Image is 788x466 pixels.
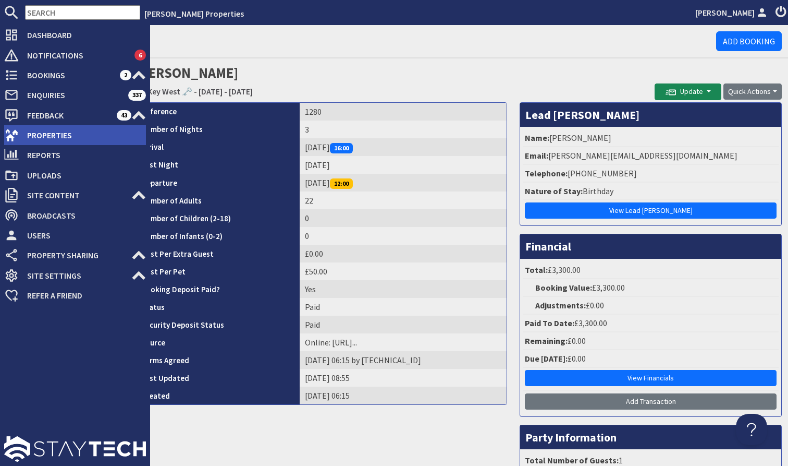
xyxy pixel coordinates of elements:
button: Update [655,83,721,100]
td: Yes [300,280,507,298]
span: 337 [128,90,146,100]
button: Quick Actions [723,83,782,100]
h2: [PERSON_NAME] [136,63,655,100]
li: [PHONE_NUMBER] [523,165,779,183]
span: Property Sharing [19,247,131,264]
a: [DATE] - [DATE] [199,86,253,97]
span: Reports [19,147,146,163]
strong: Remaining: [525,336,568,346]
a: Add Transaction [525,393,777,410]
th: Number of Children (2-18) [136,209,300,227]
a: Add Booking [716,31,782,51]
li: [PERSON_NAME] [523,129,779,147]
span: 16:00 [330,143,353,153]
strong: Total: [525,265,548,275]
span: Users [19,227,146,244]
li: £3,300.00 [523,315,779,332]
td: [DATE] [300,174,507,192]
a: Site Settings [4,267,146,284]
a: Users [4,227,146,244]
td: 0 [300,209,507,227]
h3: Lead [PERSON_NAME] [520,103,781,127]
h3: Financial [520,234,781,258]
td: £50.00 [300,262,507,280]
th: Cost Per Pet [136,262,300,280]
th: Number of Adults [136,192,300,209]
strong: Email: [525,150,548,161]
a: View Financials [525,370,777,386]
span: 12:00 [330,178,353,189]
td: [DATE] 06:15 [300,387,507,404]
span: Enquiries [19,87,128,103]
span: 43 [117,110,131,121]
td: Paid [300,316,507,333]
td: [DATE] 08:55 [300,369,507,387]
a: Properties [4,127,146,144]
span: Broadcasts [19,207,146,224]
span: Site Content [19,187,131,204]
th: Number of Infants (0-2) [136,227,300,245]
li: £0.00 [523,297,779,315]
li: [PERSON_NAME][EMAIL_ADDRESS][DOMAIN_NAME] [523,147,779,165]
th: Last Updated [136,369,300,387]
span: Bookings [19,67,120,83]
td: 22 [300,192,507,209]
th: Last Night [136,156,300,174]
input: SEARCH [25,5,140,20]
th: Arrival [136,138,300,156]
li: £3,300.00 [523,279,779,297]
strong: Nature of Stay: [525,186,583,196]
li: Birthday [523,183,779,200]
td: 0 [300,227,507,245]
td: £0.00 [300,245,507,262]
a: Feedback 43 [4,107,146,124]
a: [PERSON_NAME] Properties [144,8,244,19]
th: Status [136,298,300,316]
strong: Total Number of Guests: [525,455,619,465]
span: Refer a Friend [19,287,146,304]
a: Bookings 2 [4,67,146,83]
span: Site Settings [19,267,131,284]
th: Source [136,333,300,351]
strong: Booking Value: [535,282,592,293]
strong: Paid To Date: [525,318,574,328]
td: [DATE] [300,138,507,156]
td: [DATE] 06:15 by [TECHNICAL_ID] [300,351,507,369]
span: Feedback [19,107,117,124]
li: £3,300.00 [523,261,779,279]
a: Reports [4,147,146,163]
img: staytech_l_w-4e588a39d9fa60e82540d7cfac8cfe4b7147e857d3e8dbdfbd41c59d52db0ec4.svg [4,436,146,462]
a: Uploads [4,167,146,184]
th: Security Deposit Status [136,316,300,333]
span: Dashboard [19,27,146,43]
iframe: Toggle Customer Support [736,414,767,445]
th: Departure [136,174,300,192]
strong: Telephone: [525,168,568,178]
a: [PERSON_NAME] [695,6,769,19]
th: Created [136,387,300,404]
a: Property Sharing [4,247,146,264]
span: Properties [19,127,146,144]
a: Dashboard [4,27,146,43]
a: Notifications 6 [4,47,146,64]
td: Paid [300,298,507,316]
a: Refer a Friend [4,287,146,304]
td: Online: https://www.halulaproperties.com/properties/key-west-cottage/calendar [300,333,507,351]
th: Number of Nights [136,121,300,138]
a: 🗝️ Key West 🗝️ [136,86,192,97]
span: - [194,86,197,97]
td: 1280 [300,103,507,121]
th: Terms Agreed [136,351,300,369]
td: 3 [300,121,507,138]
a: View Lead [PERSON_NAME] [525,202,777,219]
strong: Name: [525,133,549,143]
a: Site Content [4,187,146,204]
a: Enquiries 337 [4,87,146,103]
a: Broadcasts [4,207,146,224]
strong: Due [DATE]: [525,353,568,364]
span: Notifications [19,47,134,64]
td: [DATE] [300,156,507,174]
span: 6 [134,50,146,60]
th: Booking Deposit Paid? [136,280,300,298]
span: 2 [120,70,131,80]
